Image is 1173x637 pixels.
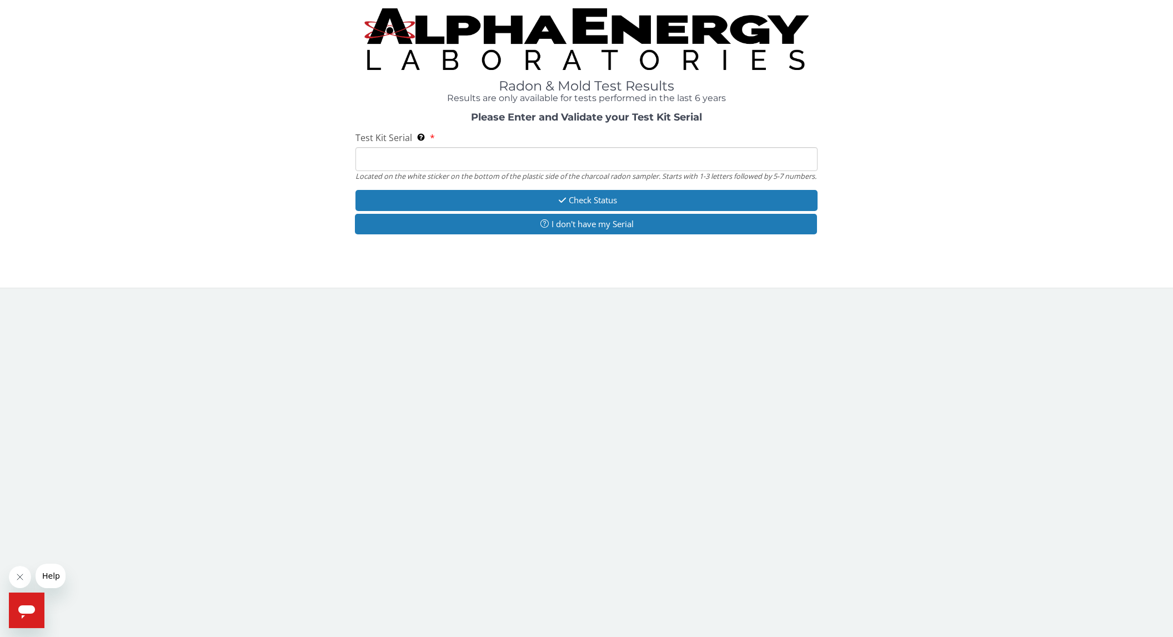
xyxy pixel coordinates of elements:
button: Check Status [355,190,818,210]
iframe: Button to launch messaging window [9,593,44,628]
iframe: Close message [9,566,31,588]
div: Located on the white sticker on the bottom of the plastic side of the charcoal radon sampler. Sta... [355,171,818,181]
h1: Radon & Mold Test Results [355,79,818,93]
strong: Please Enter and Validate your Test Kit Serial [471,111,702,123]
iframe: Message from company [36,564,66,588]
span: Test Kit Serial [355,132,412,144]
img: TightCrop.jpg [364,8,809,70]
button: I don't have my Serial [355,214,818,234]
h4: Results are only available for tests performed in the last 6 years [355,93,818,103]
